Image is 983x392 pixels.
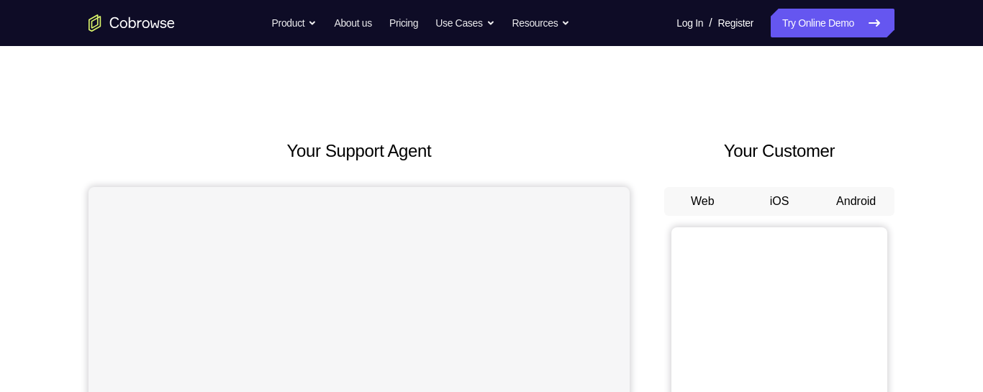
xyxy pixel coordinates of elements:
[435,9,494,37] button: Use Cases
[676,9,703,37] a: Log In
[718,9,753,37] a: Register
[664,138,894,164] h2: Your Customer
[389,9,418,37] a: Pricing
[89,138,630,164] h2: Your Support Agent
[334,9,371,37] a: About us
[741,187,818,216] button: iOS
[664,187,741,216] button: Web
[512,9,571,37] button: Resources
[272,9,317,37] button: Product
[817,187,894,216] button: Android
[89,14,175,32] a: Go to the home page
[709,14,712,32] span: /
[771,9,894,37] a: Try Online Demo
